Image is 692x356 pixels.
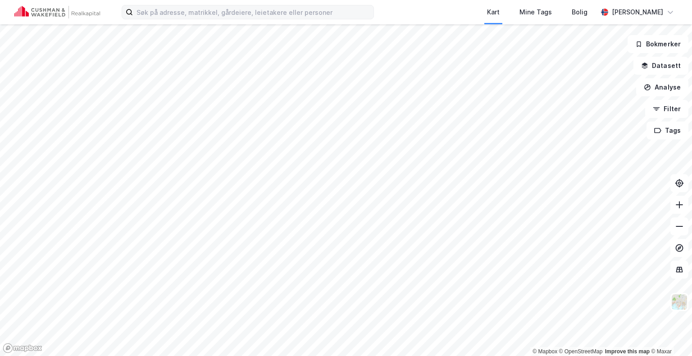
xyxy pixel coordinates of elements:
div: Bolig [572,7,587,18]
iframe: Chat Widget [647,313,692,356]
a: OpenStreetMap [559,348,603,355]
div: [PERSON_NAME] [612,7,663,18]
img: cushman-wakefield-realkapital-logo.202ea83816669bd177139c58696a8fa1.svg [14,6,100,18]
a: Mapbox homepage [3,343,42,353]
a: Improve this map [605,348,650,355]
div: Kontrollprogram for chat [647,313,692,356]
input: Søk på adresse, matrikkel, gårdeiere, leietakere eller personer [133,5,373,19]
div: Mine Tags [519,7,552,18]
button: Analyse [636,78,688,96]
button: Bokmerker [628,35,688,53]
button: Filter [645,100,688,118]
button: Tags [646,122,688,140]
button: Datasett [633,57,688,75]
div: Kart [487,7,500,18]
img: Z [671,293,688,311]
a: Mapbox [533,348,557,355]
